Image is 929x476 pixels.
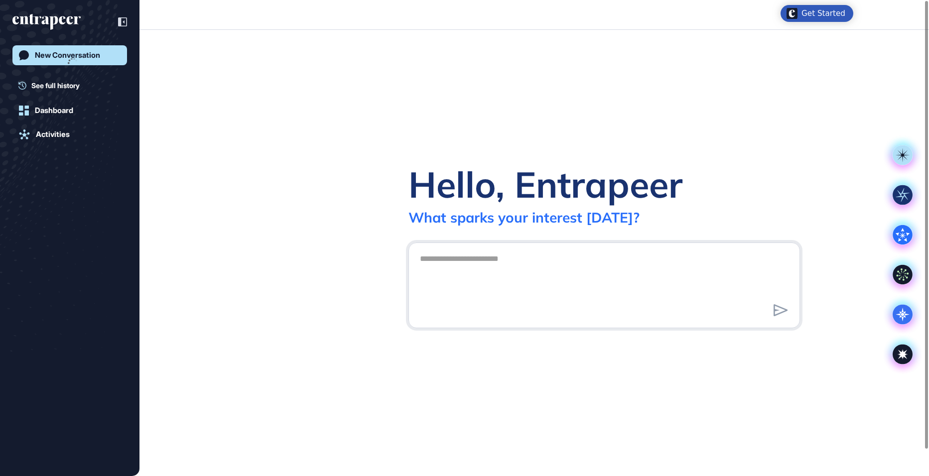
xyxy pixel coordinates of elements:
img: launcher-image-alternative-text [787,8,797,19]
a: Activities [12,124,127,144]
a: See full history [18,80,127,91]
a: New Conversation [12,45,127,65]
div: What sparks your interest [DATE]? [408,209,640,226]
div: Activities [36,130,70,139]
div: Dashboard [35,106,73,115]
span: See full history [31,80,80,91]
div: New Conversation [35,51,100,60]
div: entrapeer-logo [12,14,81,30]
div: Get Started [801,8,845,18]
div: Open Get Started checklist [781,5,853,22]
div: Hello, Entrapeer [408,162,682,207]
a: Dashboard [12,101,127,120]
